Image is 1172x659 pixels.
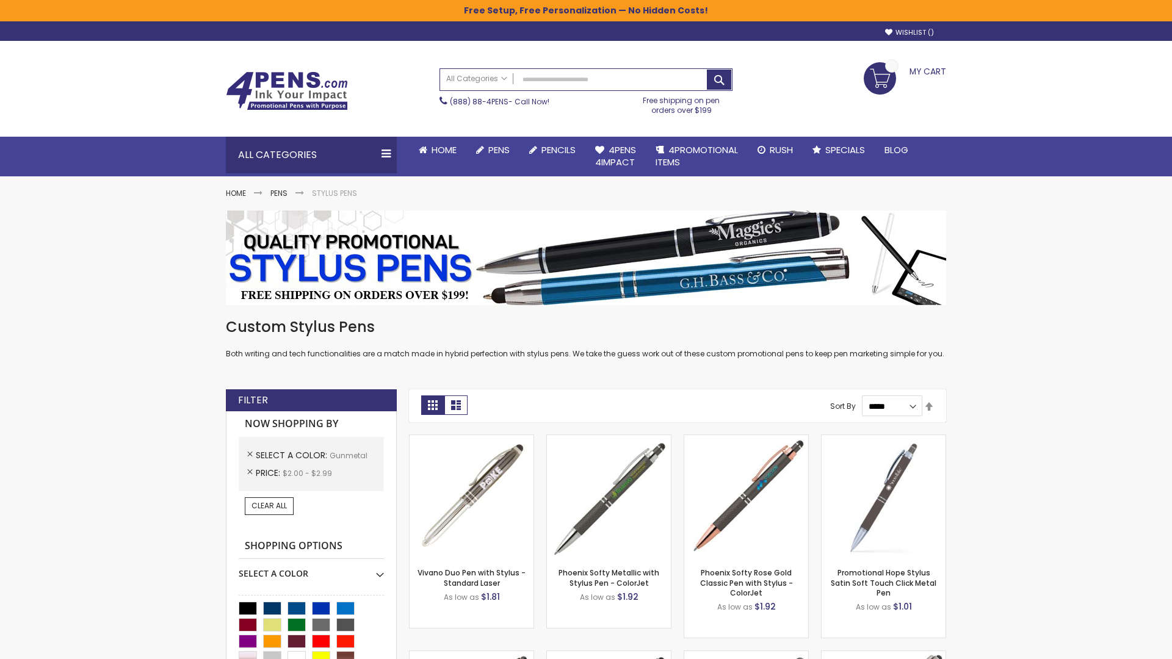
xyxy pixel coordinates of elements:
span: Rush [770,143,793,156]
span: $1.81 [481,591,500,603]
div: Select A Color [239,559,384,580]
a: 4Pens4impact [585,137,646,176]
span: Gunmetal [330,450,367,461]
img: Phoenix Softy Metallic with Stylus Pen - ColorJet-Gunmetal [547,435,671,559]
span: $1.01 [893,600,912,613]
span: As low as [444,592,479,602]
a: Promotional Hope Stylus Satin Soft Touch Click Metal Pen [831,567,936,597]
a: Specials [803,137,875,164]
a: Phoenix Softy Metallic with Stylus Pen - ColorJet-Gunmetal [547,434,671,445]
img: 4Pens Custom Pens and Promotional Products [226,71,348,110]
span: Home [432,143,457,156]
span: As low as [856,602,891,612]
a: Pencils [519,137,585,164]
a: Vivano Duo Pen with Stylus - Standard Laser-Gunmetal [410,434,534,445]
div: Free shipping on pen orders over $199 [631,91,733,115]
span: Specials [825,143,865,156]
strong: Stylus Pens [312,188,357,198]
a: Promotional Hope Stylus Satin Soft Touch Click Metal Pen-Gunmetal [822,434,946,445]
span: Blog [884,143,908,156]
a: Rush [748,137,803,164]
span: $2.00 - $2.99 [283,468,332,478]
a: Vivano Duo Pen with Stylus - Standard Laser [418,567,526,588]
a: Blog [875,137,918,164]
span: Price [256,467,283,479]
label: Sort By [830,401,856,411]
a: Phoenix Softy Rose Gold Classic Pen with Stylus - ColorJet-Gunmetal [684,434,808,445]
span: - Call Now! [450,96,549,107]
a: 4PROMOTIONALITEMS [646,137,748,176]
img: Phoenix Softy Rose Gold Classic Pen with Stylus - ColorJet-Gunmetal [684,435,808,559]
h1: Custom Stylus Pens [226,317,946,337]
span: Pens [488,143,510,156]
img: Promotional Hope Stylus Satin Soft Touch Click Metal Pen-Gunmetal [822,435,946,559]
a: Pens [466,137,519,164]
span: Clear All [251,500,287,511]
a: Phoenix Softy Metallic with Stylus Pen - ColorJet [559,567,659,588]
span: All Categories [446,74,507,84]
span: As low as [580,592,615,602]
a: Phoenix Softy Rose Gold Classic Pen with Stylus - ColorJet [700,567,793,597]
div: Both writing and tech functionalities are a match made in hybrid perfection with stylus pens. We ... [226,317,946,359]
a: All Categories [440,69,513,89]
a: (888) 88-4PENS [450,96,508,107]
img: Vivano Duo Pen with Stylus - Standard Laser-Gunmetal [410,435,534,559]
a: Home [226,188,246,198]
img: Stylus Pens [226,211,946,305]
span: 4Pens 4impact [595,143,636,168]
span: Pencils [541,143,576,156]
span: $1.92 [617,591,638,603]
span: As low as [717,602,753,612]
strong: Filter [238,394,268,407]
strong: Now Shopping by [239,411,384,437]
span: $1.92 [754,600,776,613]
div: All Categories [226,137,397,173]
a: Wishlist [885,28,934,37]
strong: Shopping Options [239,533,384,560]
a: Pens [270,188,288,198]
strong: Grid [421,395,444,415]
span: 4PROMOTIONAL ITEMS [656,143,738,168]
a: Clear All [245,497,294,514]
a: Home [409,137,466,164]
span: Select A Color [256,449,330,461]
